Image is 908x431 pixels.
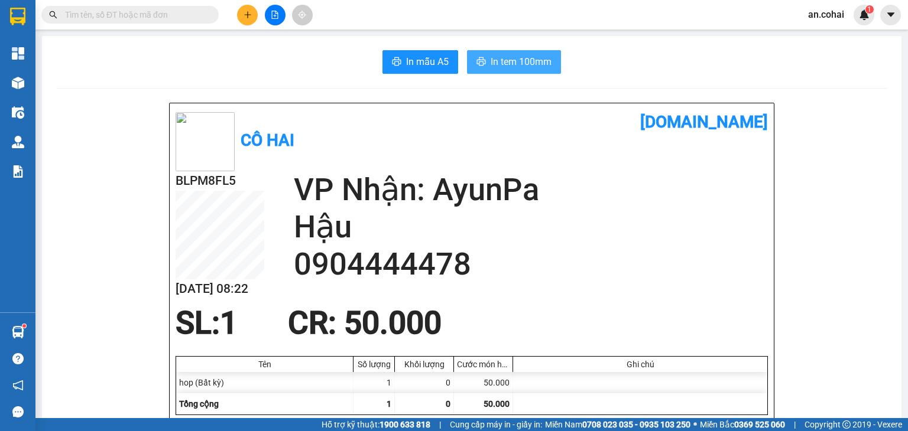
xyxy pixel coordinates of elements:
[693,422,697,427] span: ⚪️
[439,418,441,431] span: |
[886,9,896,20] span: caret-down
[241,130,294,150] b: Cô Hai
[10,8,25,25] img: logo-vxr
[12,326,24,338] img: warehouse-icon
[294,246,768,283] h2: 0904444478
[294,171,768,208] h2: VP Nhận: AyunPa
[356,360,391,369] div: Số lượng
[65,8,205,21] input: Tìm tên, số ĐT hoặc mã đơn
[176,112,235,171] img: logo.jpg
[392,57,401,68] span: printer
[22,324,26,328] sup: 1
[322,418,430,431] span: Hỗ trợ kỹ thuật:
[516,360,764,369] div: Ghi chú
[880,5,901,25] button: caret-down
[292,5,313,25] button: aim
[476,57,486,68] span: printer
[179,360,350,369] div: Tên
[865,5,874,14] sup: 1
[859,9,870,20] img: icon-new-feature
[582,420,690,429] strong: 0708 023 035 - 0935 103 250
[176,372,354,393] div: hop (Bất kỳ)
[244,11,252,19] span: plus
[12,77,24,89] img: warehouse-icon
[271,11,279,19] span: file-add
[457,360,510,369] div: Cước món hàng
[491,54,552,69] span: In tem 100mm
[467,50,561,74] button: printerIn tem 100mm
[12,406,24,417] span: message
[867,5,871,14] span: 1
[176,171,264,191] h2: BLPM8FL5
[12,47,24,60] img: dashboard-icon
[387,399,391,409] span: 1
[288,305,442,341] span: CR : 50.000
[395,372,454,393] div: 0
[354,372,395,393] div: 1
[406,54,449,69] span: In mẫu A5
[734,420,785,429] strong: 0369 525 060
[545,418,690,431] span: Miền Nam
[176,279,264,299] h2: [DATE] 08:22
[794,418,796,431] span: |
[12,380,24,391] span: notification
[237,5,258,25] button: plus
[446,399,450,409] span: 0
[298,11,306,19] span: aim
[700,418,785,431] span: Miền Bắc
[49,11,57,19] span: search
[294,208,768,246] h2: Hậu
[382,50,458,74] button: printerIn mẫu A5
[179,399,219,409] span: Tổng cộng
[12,136,24,148] img: warehouse-icon
[799,7,854,22] span: an.cohai
[12,353,24,364] span: question-circle
[450,418,542,431] span: Cung cấp máy in - giấy in:
[842,420,851,429] span: copyright
[176,305,220,341] span: SL:
[380,420,430,429] strong: 1900 633 818
[484,399,510,409] span: 50.000
[220,305,238,341] span: 1
[12,165,24,178] img: solution-icon
[398,360,450,369] div: Khối lượng
[12,106,24,119] img: warehouse-icon
[265,5,286,25] button: file-add
[454,372,513,393] div: 50.000
[640,112,768,132] b: [DOMAIN_NAME]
